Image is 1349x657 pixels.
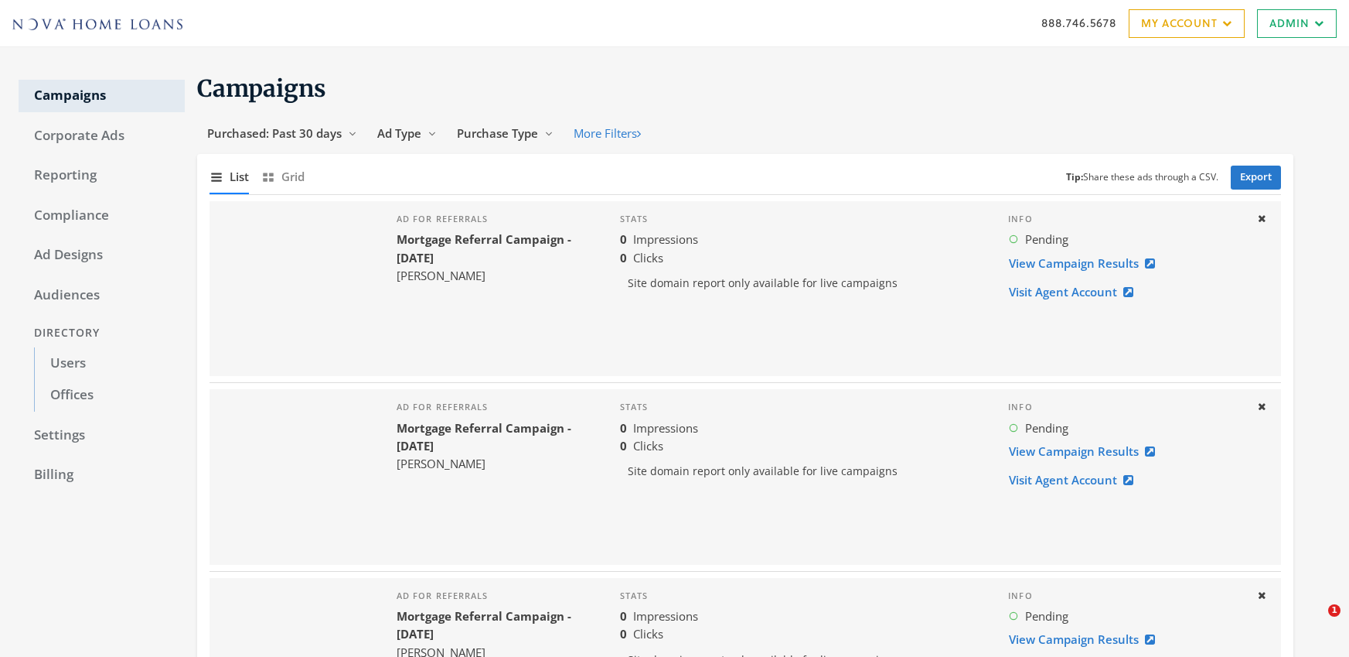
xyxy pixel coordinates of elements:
[197,119,367,148] button: Purchased: Past 30 days
[1025,231,1068,248] span: Pending
[633,231,698,247] span: Impressions
[19,459,185,491] a: Billing
[19,80,185,112] a: Campaigns
[633,250,663,265] span: Clicks
[1041,15,1116,31] a: 888.746.5678
[620,420,627,436] b: 0
[397,455,595,473] div: [PERSON_NAME]
[1008,625,1165,654] a: View Campaign Results
[620,267,984,299] p: Site domain report only available for live campaigns
[197,74,326,103] span: Campaigns
[1025,607,1068,625] span: Pending
[447,119,564,148] button: Purchase Type
[1257,9,1337,38] a: Admin
[1025,419,1068,437] span: Pending
[19,120,185,152] a: Corporate Ads
[620,608,627,624] b: 0
[377,125,421,141] span: Ad Type
[207,125,342,141] span: Purchased: Past 30 days
[1231,166,1281,190] a: Export
[457,125,538,141] span: Purchase Type
[397,608,571,642] b: Mortgage Referral Campaign - [DATE]
[620,438,627,453] b: 0
[633,438,663,453] span: Clicks
[633,420,698,436] span: Impressions
[210,160,249,193] button: List
[1008,437,1165,466] a: View Campaign Results
[34,347,185,380] a: Users
[397,214,595,224] h4: Ad for referrals
[34,379,185,412] a: Offices
[19,319,185,347] div: Directory
[19,419,185,452] a: Settings
[633,608,698,624] span: Impressions
[1296,604,1334,642] iframe: Intercom live chat
[1129,9,1245,38] a: My Account
[19,159,185,192] a: Reporting
[620,231,627,247] b: 0
[620,590,984,601] h4: Stats
[620,455,984,488] p: Site domain report only available for live campaigns
[1008,278,1143,306] a: Visit Agent Account
[397,267,595,285] div: [PERSON_NAME]
[397,420,571,453] b: Mortgage Referral Campaign - [DATE]
[1008,214,1244,224] h4: Info
[397,231,571,265] b: Mortgage Referral Campaign - [DATE]
[19,239,185,272] a: Ad Designs
[261,160,305,193] button: Grid
[19,279,185,312] a: Audiences
[633,626,663,642] span: Clicks
[12,19,182,29] img: Adwerx
[19,200,185,232] a: Compliance
[620,402,984,412] h4: Stats
[1066,170,1083,183] b: Tip:
[1008,249,1165,278] a: View Campaign Results
[620,250,627,265] b: 0
[1328,604,1340,617] span: 1
[620,626,627,642] b: 0
[230,168,249,186] span: List
[397,402,595,412] h4: Ad for referrals
[1066,170,1218,185] small: Share these ads through a CSV.
[367,119,447,148] button: Ad Type
[281,168,305,186] span: Grid
[564,119,651,148] button: More Filters
[1008,402,1244,412] h4: Info
[620,214,984,224] h4: Stats
[1008,466,1143,494] a: Visit Agent Account
[1008,590,1244,601] h4: Info
[397,590,595,601] h4: Ad for referrals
